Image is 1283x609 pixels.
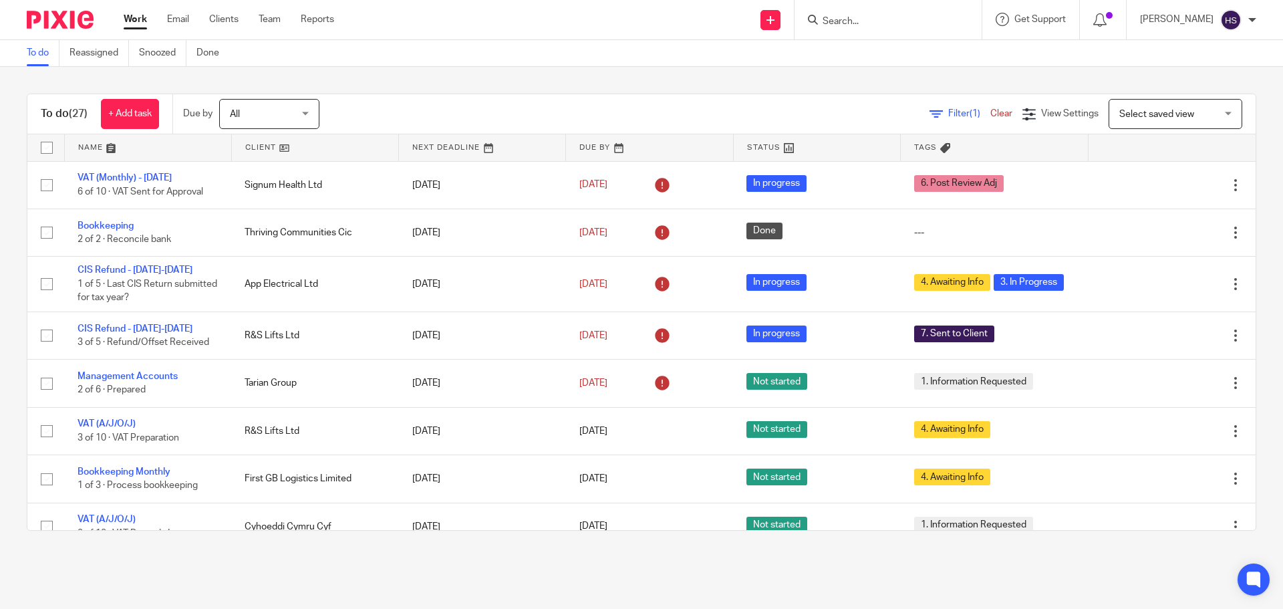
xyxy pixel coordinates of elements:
[914,373,1033,390] span: 1. Information Requested
[231,503,398,550] td: Cyhoeddi Cymru Cyf
[301,13,334,26] a: Reports
[399,360,566,407] td: [DATE]
[78,187,203,197] span: 6 of 10 · VAT Sent for Approval
[69,108,88,119] span: (27)
[78,481,198,490] span: 1 of 3 · Process bookkeeping
[78,235,171,244] span: 2 of 2 · Reconcile bank
[1041,109,1099,118] span: View Settings
[1119,110,1194,119] span: Select saved view
[914,226,1075,239] div: ---
[579,427,607,436] span: [DATE]
[78,386,146,395] span: 2 of 6 · Prepared
[27,11,94,29] img: Pixie
[821,16,942,28] input: Search
[78,279,217,303] span: 1 of 5 · Last CIS Return submitted for tax year?
[914,326,994,342] span: 7. Sent to Client
[139,40,186,66] a: Snoozed
[994,274,1064,291] span: 3. In Progress
[914,517,1033,533] span: 1. Information Requested
[78,338,209,347] span: 3 of 5 · Refund/Offset Received
[914,421,990,438] span: 4. Awaiting Info
[746,274,807,291] span: In progress
[167,13,189,26] a: Email
[78,221,134,231] a: Bookkeeping
[101,99,159,129] a: + Add task
[41,107,88,121] h1: To do
[231,209,398,256] td: Thriving Communities Cic
[399,161,566,209] td: [DATE]
[579,378,607,388] span: [DATE]
[579,474,607,483] span: [DATE]
[579,279,607,289] span: [DATE]
[78,529,175,538] span: 2 of 10 · VAT Records In
[579,228,607,237] span: [DATE]
[746,373,807,390] span: Not started
[399,455,566,503] td: [DATE]
[399,257,566,312] td: [DATE]
[78,419,136,429] a: VAT (A/J/O/J)
[231,312,398,359] td: R&S Lifts Ltd
[231,360,398,407] td: Tarian Group
[209,13,239,26] a: Clients
[914,144,937,151] span: Tags
[579,180,607,190] span: [DATE]
[78,372,178,381] a: Management Accounts
[231,257,398,312] td: App Electrical Ltd
[399,209,566,256] td: [DATE]
[746,223,782,239] span: Done
[78,173,172,182] a: VAT (Monthly) - [DATE]
[183,107,212,120] p: Due by
[1140,13,1214,26] p: [PERSON_NAME]
[259,13,281,26] a: Team
[746,421,807,438] span: Not started
[746,469,807,485] span: Not started
[231,161,398,209] td: Signum Health Ltd
[579,331,607,340] span: [DATE]
[124,13,147,26] a: Work
[746,326,807,342] span: In progress
[399,312,566,359] td: [DATE]
[78,433,179,443] span: 3 of 10 · VAT Preparation
[990,109,1012,118] a: Clear
[230,110,240,119] span: All
[1014,15,1066,24] span: Get Support
[914,469,990,485] span: 4. Awaiting Info
[27,40,59,66] a: To do
[231,407,398,455] td: R&S Lifts Ltd
[579,522,607,531] span: [DATE]
[69,40,129,66] a: Reassigned
[196,40,229,66] a: Done
[78,265,192,275] a: CIS Refund - [DATE]-[DATE]
[78,515,136,524] a: VAT (A/J/O/J)
[399,503,566,550] td: [DATE]
[231,455,398,503] td: First GB Logistics Limited
[914,175,1004,192] span: 6. Post Review Adj
[399,407,566,455] td: [DATE]
[948,109,990,118] span: Filter
[78,467,170,477] a: Bookkeeping Monthly
[970,109,980,118] span: (1)
[1220,9,1242,31] img: svg%3E
[746,517,807,533] span: Not started
[914,274,990,291] span: 4. Awaiting Info
[746,175,807,192] span: In progress
[78,324,192,334] a: CIS Refund - [DATE]-[DATE]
